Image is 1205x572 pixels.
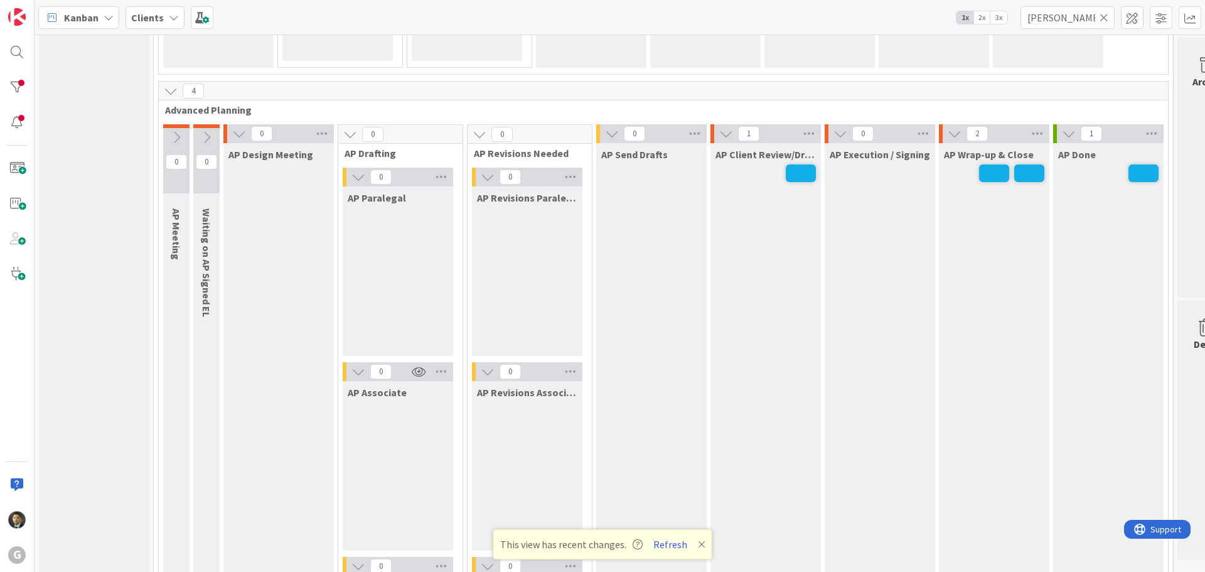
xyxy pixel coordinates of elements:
[228,148,313,161] span: AP Design Meeting
[26,2,57,17] span: Support
[715,148,816,161] span: AP Client Review/Draft Review Meeting
[196,154,217,170] span: 0
[64,10,99,25] span: Kanban
[166,154,187,170] span: 0
[348,192,406,204] span: AP Paralegal
[165,104,1152,116] span: Advanced Planning
[170,208,183,260] span: AP Meeting
[1058,148,1096,161] span: AP Done
[477,386,577,399] span: AP Revisions Associate
[8,8,26,26] img: Visit kanbanzone.com
[624,126,645,141] span: 0
[370,170,392,185] span: 0
[1081,126,1102,141] span: 1
[967,126,988,141] span: 2
[8,511,26,529] img: CG
[345,147,447,159] span: AP Drafting
[370,364,392,379] span: 0
[348,386,407,399] span: AP Associate
[500,364,521,379] span: 0
[830,148,930,161] span: AP Execution / Signing
[500,170,521,185] span: 0
[131,11,164,24] b: Clients
[183,84,204,99] span: 4
[649,536,692,553] button: Refresh
[200,208,213,317] span: Waiting on AP Signed EL
[601,148,668,161] span: AP Send Drafts
[362,127,383,142] span: 0
[990,11,1007,24] span: 3x
[1020,6,1115,29] input: Quick Filter...
[852,126,874,141] span: 0
[474,147,576,159] span: AP Revisions Needed
[944,148,1034,161] span: AP Wrap-up & Close
[956,11,973,24] span: 1x
[8,546,26,564] div: G
[477,192,577,204] span: AP Revisions Paralegal
[251,126,272,141] span: 0
[738,126,759,141] span: 1
[500,537,643,552] span: This view has recent changes.
[491,127,513,142] span: 0
[973,11,990,24] span: 2x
